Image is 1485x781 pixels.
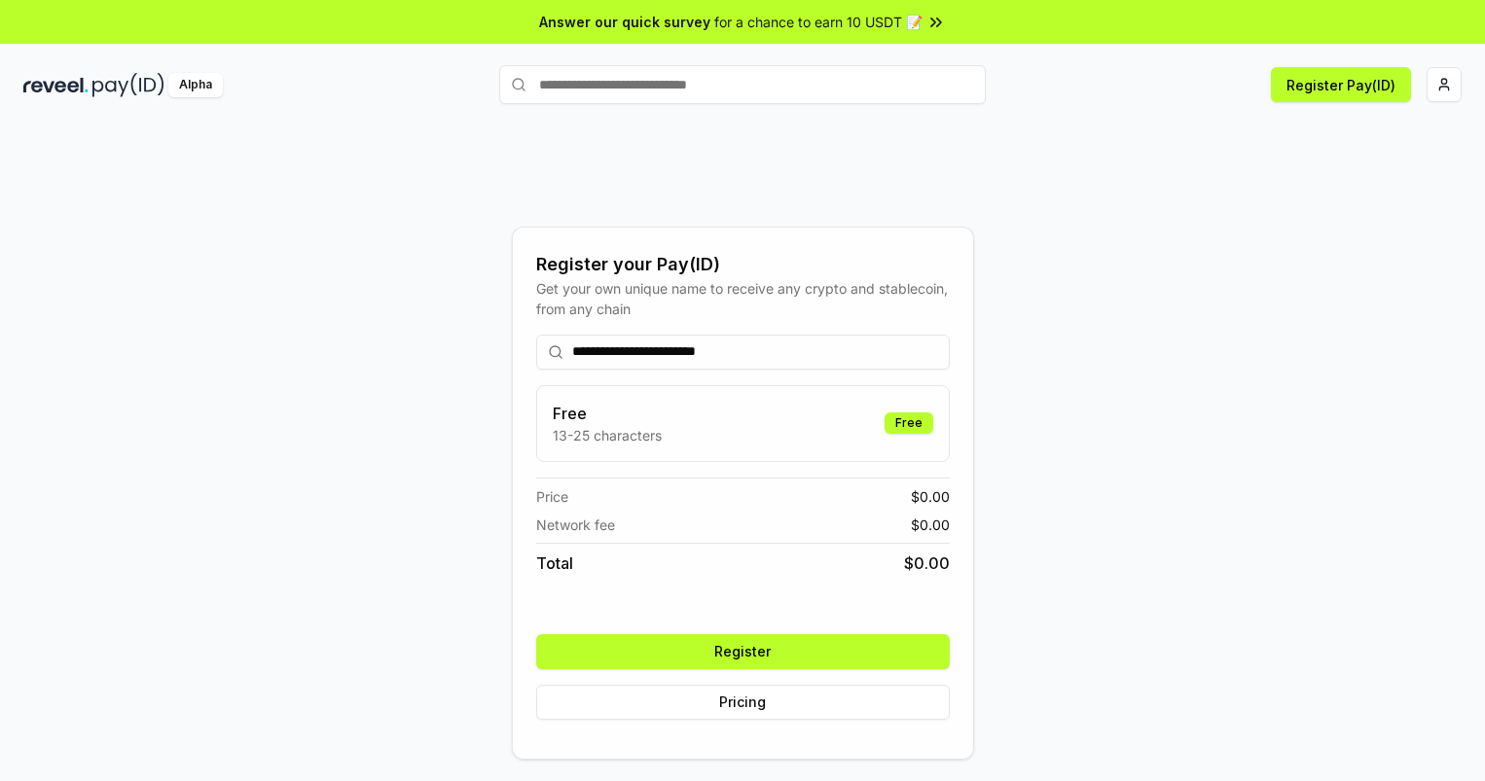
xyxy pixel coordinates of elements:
[539,12,710,32] span: Answer our quick survey
[904,551,950,575] span: $ 0.00
[1271,67,1411,102] button: Register Pay(ID)
[23,73,89,97] img: reveel_dark
[553,425,662,445] p: 13-25 characters
[536,551,573,575] span: Total
[536,515,615,535] span: Network fee
[168,73,223,97] div: Alpha
[536,251,950,278] div: Register your Pay(ID)
[911,486,950,507] span: $ 0.00
[714,12,923,32] span: for a chance to earn 10 USDT 📝
[885,412,933,434] div: Free
[536,486,568,507] span: Price
[553,402,662,425] h3: Free
[536,685,950,720] button: Pricing
[536,278,950,319] div: Get your own unique name to receive any crypto and stablecoin, from any chain
[92,73,164,97] img: pay_id
[536,634,950,669] button: Register
[911,515,950,535] span: $ 0.00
